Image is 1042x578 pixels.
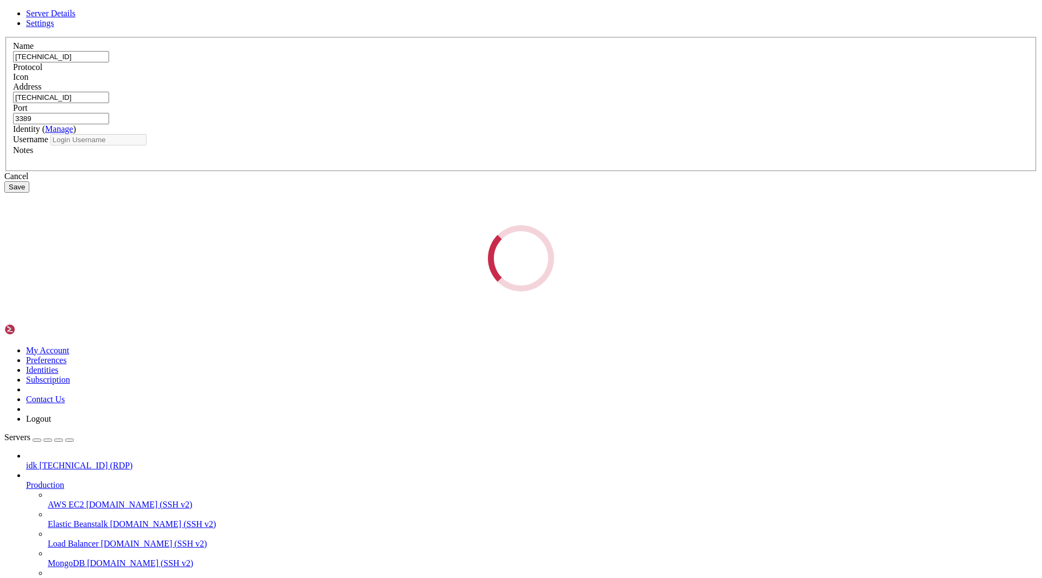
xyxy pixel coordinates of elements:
span: [DOMAIN_NAME] (SSH v2) [101,539,207,548]
li: AWS EC2 [DOMAIN_NAME] (SSH v2) [48,490,1038,510]
div: Cancel [4,172,1038,181]
span: AWS EC2 [48,500,84,509]
a: Contact Us [26,395,65,404]
label: Protocol [13,62,42,72]
li: Elastic Beanstalk [DOMAIN_NAME] (SSH v2) [48,510,1038,529]
label: Username [13,135,48,144]
span: [TECHNICAL_ID] (RDP) [39,461,132,470]
a: MongoDB [DOMAIN_NAME] (SSH v2) [48,558,1038,568]
input: Port Number [13,113,109,124]
input: Login Username [50,134,147,145]
span: idk [26,461,37,470]
label: Identity [13,124,76,134]
a: Servers [4,433,74,442]
a: My Account [26,346,69,355]
label: Address [13,82,41,91]
a: Load Balancer [DOMAIN_NAME] (SSH v2) [48,539,1038,549]
span: Production [26,480,64,490]
span: ( ) [42,124,76,134]
span: MongoDB [48,558,85,568]
input: Host Name or IP [13,92,109,103]
a: AWS EC2 [DOMAIN_NAME] (SSH v2) [48,500,1038,510]
span: Servers [4,433,30,442]
label: Notes [13,145,33,155]
label: Name [13,41,34,50]
img: Shellngn [4,324,67,335]
a: Preferences [26,355,67,365]
a: Identities [26,365,59,374]
label: Port [13,103,28,112]
a: Logout [26,414,51,423]
a: Server Details [26,9,75,18]
div: Loading... [480,217,562,299]
a: Elastic Beanstalk [DOMAIN_NAME] (SSH v2) [48,519,1038,529]
li: idk [TECHNICAL_ID] (RDP) [26,451,1038,471]
span: [DOMAIN_NAME] (SSH v2) [110,519,217,529]
a: Settings [26,18,54,28]
a: Production [26,480,1038,490]
li: MongoDB [DOMAIN_NAME] (SSH v2) [48,549,1038,568]
span: [DOMAIN_NAME] (SSH v2) [87,558,193,568]
input: Server Name [13,51,109,62]
button: Save [4,181,29,193]
span: Elastic Beanstalk [48,519,108,529]
label: Icon [13,72,28,81]
a: idk [TECHNICAL_ID] (RDP) [26,461,1038,471]
span: [DOMAIN_NAME] (SSH v2) [86,500,193,509]
a: Manage [45,124,73,134]
span: Load Balancer [48,539,99,548]
li: Load Balancer [DOMAIN_NAME] (SSH v2) [48,529,1038,549]
a: Subscription [26,375,70,384]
